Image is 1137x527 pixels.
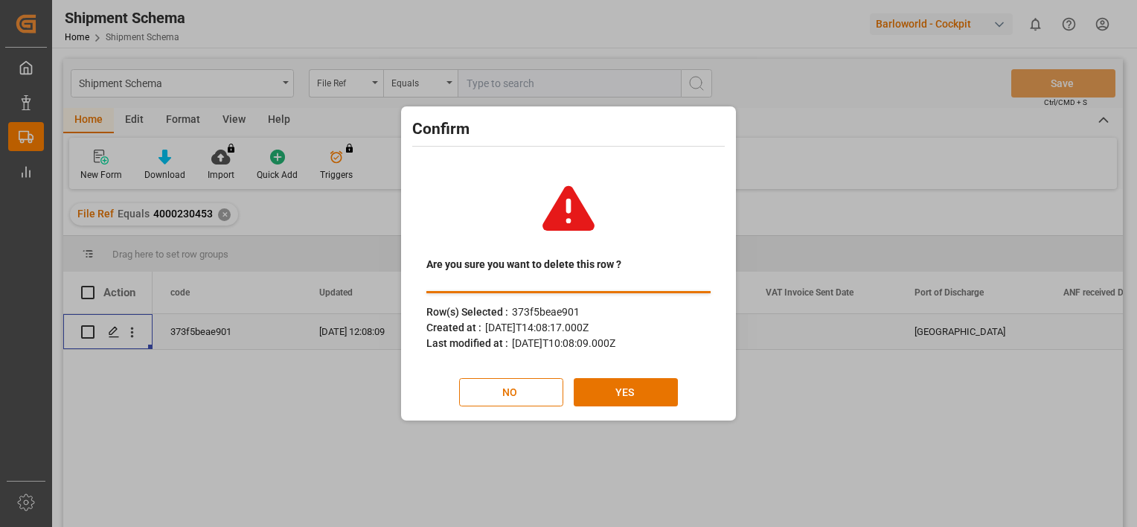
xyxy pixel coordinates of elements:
[426,306,508,318] span: Row(s) Selected :
[528,167,609,249] img: warning
[512,337,615,349] span: [DATE]T10:08:09.000Z
[426,322,481,333] span: Created at :
[426,257,621,272] span: Are you sure you want to delete this row ?
[574,378,678,406] button: YES
[426,337,508,349] span: Last modified at :
[459,378,563,406] button: NO
[512,306,580,318] span: 373f5beae901
[412,118,725,141] h2: Confirm
[485,322,589,333] span: [DATE]T14:08:17.000Z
